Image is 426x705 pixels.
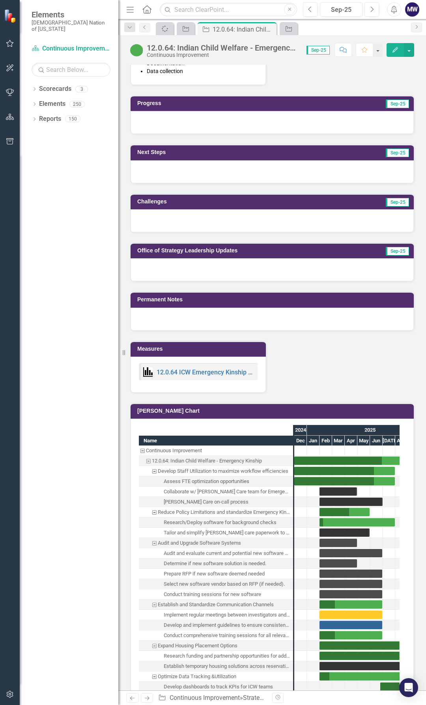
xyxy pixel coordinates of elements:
[164,476,249,487] div: Assess FTE optimization opportunities
[307,436,319,446] div: Jan
[139,446,293,456] div: Task: Continuous Improvement Start date: 2024-12-01 End date: 2024-12-02
[164,661,291,671] div: Establish temporary housing solutions across reservation for optimal workflow
[319,611,382,619] div: Task: Start date: 2025-02-01 End date: 2025-06-30
[139,548,293,558] div: Task: Start date: 2025-02-01 End date: 2025-06-30
[139,456,293,466] div: Task: Start date: 2024-12-01 End date: 2025-09-30
[39,100,65,109] a: Elements
[319,672,420,681] div: Task: Start date: 2025-02-01 End date: 2025-09-30
[147,68,183,74] span: Data collection
[395,436,408,446] div: Aug
[386,198,409,207] span: Sep-25
[65,116,80,122] div: 150
[139,630,293,641] div: Conduct comprehensive training sessions for all relevant staff members.
[319,549,382,557] div: Task: Start date: 2025-02-01 End date: 2025-06-30
[139,671,293,682] div: Optimize Data Tracking &Utilization
[139,497,293,507] div: Foster Care on-call process
[386,100,409,108] span: Sep-25
[164,651,291,661] div: Research funding and partnership opportunities for additional facilities across the reservation d...
[319,498,383,506] div: Task: Start date: 2025-02-01 End date: 2025-07-01
[319,559,357,568] div: Task: Start date: 2025-02-01 End date: 2025-04-30
[139,651,293,661] div: Task: Start date: 2025-02-01 End date: 2025-09-30
[4,9,18,23] img: ClearPoint Strategy
[32,44,110,53] a: Continuous Improvement
[319,631,382,639] div: Task: Start date: 2025-02-01 End date: 2025-06-30
[319,508,370,516] div: Task: Start date: 2025-02-01 End date: 2025-05-31
[319,600,382,609] div: Task: Start date: 2025-02-01 End date: 2025-06-30
[164,620,291,630] div: Develop and implement guidelines to ensure consistency in decision-making
[139,600,293,610] div: Task: Start date: 2025-02-01 End date: 2025-06-30
[139,456,293,466] div: 12.0.64: Indian Child Welfare - Emergency Kinship
[158,694,266,703] div: » »
[139,600,293,610] div: Establish and Standardize Communication Channels
[139,507,293,517] div: Task: Start date: 2025-02-01 End date: 2025-05-31
[139,630,293,641] div: Task: Start date: 2025-02-01 End date: 2025-06-30
[158,538,241,548] div: Audit and Upgrade Software Systems
[139,651,293,661] div: Research funding and partnership opportunities for additional facilities across the reservation d...
[386,149,409,157] span: Sep-25
[130,44,143,56] img: CI Action Plan Approved/In Progress
[319,641,420,650] div: Task: Start date: 2025-02-01 End date: 2025-09-30
[164,487,291,497] div: Collaborate w/ [PERSON_NAME] Care team for Emergency Kinship placement management improvements
[164,610,291,620] div: Implement regular meetings between investigators and prosecutors to discuss and align on cases, l...
[332,436,345,446] div: Mar
[139,569,293,579] div: Task: Start date: 2025-02-01 End date: 2025-06-30
[294,425,307,435] div: 2024
[319,662,420,670] div: Task: Start date: 2025-02-01 End date: 2025-09-30
[164,558,266,569] div: Determine if new software solution is needed.
[139,487,293,497] div: Task: Start date: 2025-02-01 End date: 2025-04-30
[139,497,293,507] div: Task: Start date: 2025-02-01 End date: 2025-07-01
[139,589,293,600] div: Task: Start date: 2025-02-01 End date: 2025-06-30
[405,2,419,17] button: MW
[139,466,293,476] div: Develop Staff Utilization to maximize workflow efficiencies
[139,476,293,487] div: Task: Start date: 2024-12-01 End date: 2025-07-31
[139,517,293,528] div: Research/Deploy software for background checks
[137,297,410,303] h3: Permanent Notes
[139,661,293,671] div: Task: Start date: 2025-02-01 End date: 2025-09-30
[139,620,293,630] div: Develop and implement guidelines to ensure consistency in decision-making
[139,517,293,528] div: Task: Start date: 2025-02-01 End date: 2025-07-31
[158,466,288,476] div: Develop Staff Utilization to maximize workflow efficiencies
[164,630,291,641] div: Conduct comprehensive training sessions for all relevant staff members.
[32,19,110,32] small: [DEMOGRAPHIC_DATA] Nation of [US_STATE]
[137,248,357,254] h3: Office of Strategy Leadership Updates
[139,610,293,620] div: Task: Start date: 2025-02-01 End date: 2025-06-30
[319,487,357,496] div: Task: Start date: 2025-02-01 End date: 2025-04-30
[139,487,293,497] div: Collaborate w/ Foster Care team for Emergency Kinship placement management improvements
[147,60,186,66] span: Documentation ​
[139,671,293,682] div: Task: Start date: 2025-02-01 End date: 2025-09-30
[69,101,85,107] div: 250
[319,518,395,526] div: Task: Start date: 2025-02-01 End date: 2025-07-31
[345,436,357,446] div: Apr
[370,436,383,446] div: Jun
[158,641,237,651] div: Expand Housing Placement Options
[139,579,293,589] div: Select new software vendor based on RFP (if needed).
[139,558,293,569] div: Determine if new software solution is needed.
[137,100,273,106] h3: Progress
[164,548,291,558] div: Audit and evaluate current and potential new software systems
[158,600,274,610] div: Establish and Standardize Communication Channels
[139,579,293,589] div: Task: Start date: 2025-02-01 End date: 2025-06-30
[139,641,293,651] div: Expand Housing Placement Options
[164,579,285,589] div: Select new software vendor based on RFP (if needed).
[380,682,422,691] div: Task: Start date: 2025-06-25 End date: 2025-10-04
[386,247,409,256] span: Sep-25
[147,43,299,52] div: 12.0.64: Indian Child Welfare - Emergency Kinship
[164,569,265,579] div: Prepare RFP if new software deemed needed
[357,436,370,446] div: May
[139,476,293,487] div: Assess FTE optimization opportunities
[323,5,360,15] div: Sep-25
[294,457,420,465] div: Task: Start date: 2024-12-01 End date: 2025-09-30
[32,63,110,77] input: Search Below...
[157,368,261,376] a: 12.0.64 ICW Emergency Kinship KPIs
[319,528,370,537] div: Task: Start date: 2025-02-01 End date: 2025-05-31
[152,456,262,466] div: 12.0.64: Indian Child Welfare - Emergency Kinship
[146,446,202,456] div: Continuous Improvement
[399,678,418,697] div: Open Intercom Messenger
[170,694,240,701] a: Continuous Improvement
[319,570,382,578] div: Task: Start date: 2025-02-01 End date: 2025-06-30
[319,621,382,629] div: Task: Start date: 2025-02-01 End date: 2025-06-30
[139,610,293,620] div: Implement regular meetings between investigators and prosecutors to discuss and align on cases, l...
[139,528,293,538] div: Task: Start date: 2025-02-01 End date: 2025-05-31
[139,641,293,651] div: Task: Start date: 2025-02-01 End date: 2025-09-30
